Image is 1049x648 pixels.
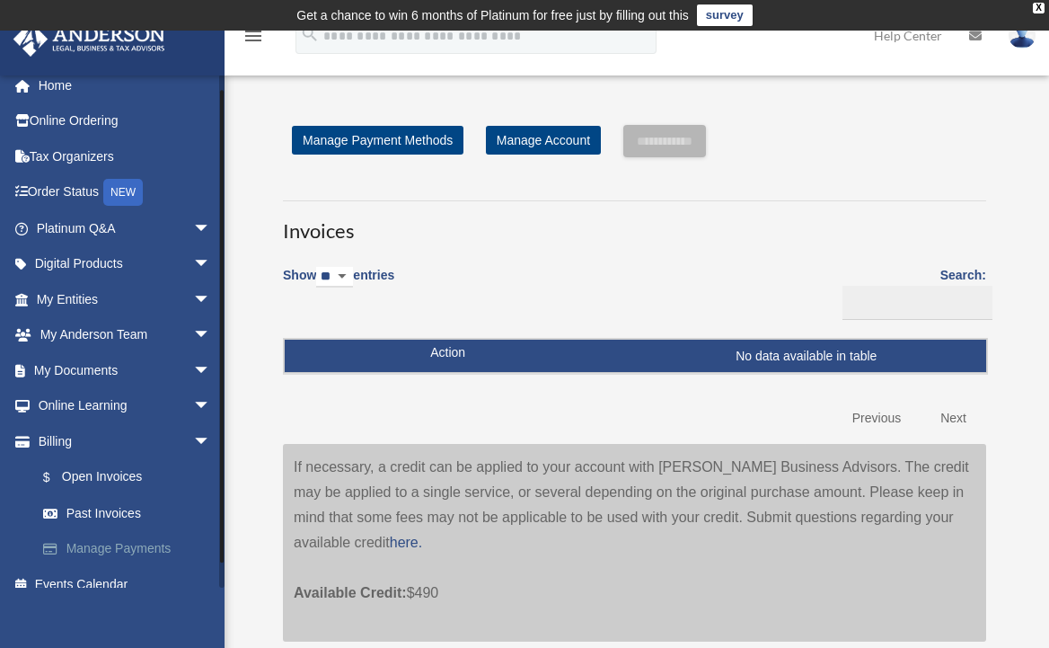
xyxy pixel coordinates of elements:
[25,459,229,496] a: $Open Invoices
[13,67,238,103] a: Home
[242,25,264,47] i: menu
[242,31,264,47] a: menu
[486,126,601,155] a: Manage Account
[193,352,229,389] span: arrow_drop_down
[283,264,394,306] label: Show entries
[697,4,753,26] a: survey
[296,4,689,26] div: Get a chance to win 6 months of Platinum for free just by filling out this
[839,400,914,437] a: Previous
[13,317,238,353] a: My Anderson Teamarrow_drop_down
[13,388,238,424] a: Online Learningarrow_drop_down
[13,246,238,282] a: Digital Productsarrow_drop_down
[316,267,353,288] select: Showentries
[300,24,320,44] i: search
[1033,3,1045,13] div: close
[13,138,238,174] a: Tax Organizers
[13,103,238,139] a: Online Ordering
[292,126,463,155] a: Manage Payment Methods
[294,555,975,606] p: $490
[193,423,229,460] span: arrow_drop_down
[103,179,143,206] div: NEW
[842,286,992,320] input: Search:
[1009,22,1036,49] img: User Pic
[13,352,238,388] a: My Documentsarrow_drop_down
[13,281,238,317] a: My Entitiesarrow_drop_down
[283,200,986,245] h3: Invoices
[294,585,407,600] span: Available Credit:
[193,246,229,283] span: arrow_drop_down
[53,466,62,489] span: $
[8,22,171,57] img: Anderson Advisors Platinum Portal
[193,317,229,354] span: arrow_drop_down
[927,400,980,437] a: Next
[13,174,238,211] a: Order StatusNEW
[193,210,229,247] span: arrow_drop_down
[25,495,238,531] a: Past Invoices
[25,531,238,567] a: Manage Payments
[283,444,986,642] div: If necessary, a credit can be applied to your account with [PERSON_NAME] Business Advisors. The c...
[836,264,986,320] label: Search:
[13,210,238,246] a: Platinum Q&Aarrow_drop_down
[193,388,229,425] span: arrow_drop_down
[13,423,238,459] a: Billingarrow_drop_down
[390,535,422,550] a: here.
[285,340,986,374] td: No data available in table
[193,281,229,318] span: arrow_drop_down
[13,566,238,602] a: Events Calendar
